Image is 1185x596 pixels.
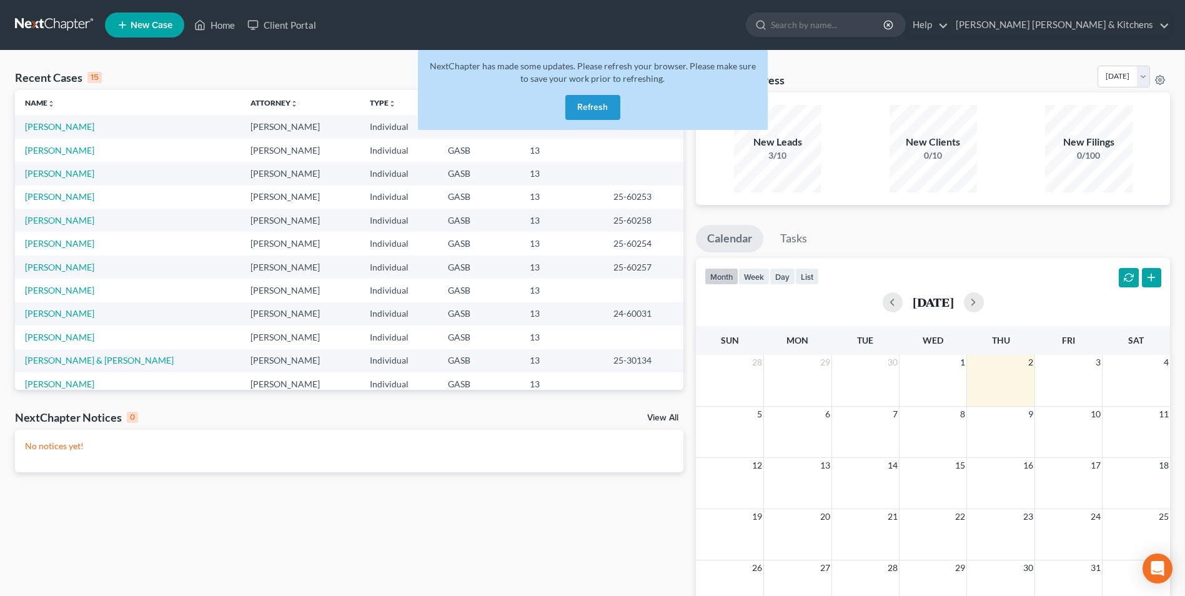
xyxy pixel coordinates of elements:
span: 8 [959,407,966,422]
td: [PERSON_NAME] [240,162,360,185]
div: 0 [127,412,138,423]
span: 25 [1158,509,1170,524]
span: 7 [891,407,899,422]
span: 4 [1163,355,1170,370]
td: GASB [438,302,520,325]
a: [PERSON_NAME] & [PERSON_NAME] [25,355,174,365]
div: New Leads [734,135,821,149]
td: Individual [360,279,439,302]
td: GASB [438,325,520,349]
td: Individual [360,186,439,209]
a: Nameunfold_more [25,98,55,107]
a: [PERSON_NAME] [25,308,94,319]
td: 13 [520,186,603,209]
span: 14 [886,458,899,473]
a: [PERSON_NAME] [25,262,94,272]
td: Individual [360,115,439,138]
td: [PERSON_NAME] [240,209,360,232]
td: GASB [438,279,520,302]
span: 22 [954,509,966,524]
span: 11 [1158,407,1170,422]
div: NextChapter Notices [15,410,138,425]
td: 13 [520,302,603,325]
td: 25-60258 [603,209,683,232]
span: 29 [954,560,966,575]
td: 25-60253 [603,186,683,209]
span: Sat [1128,335,1144,345]
td: [PERSON_NAME] [240,349,360,372]
span: 1 [959,355,966,370]
i: unfold_more [290,100,298,107]
div: Open Intercom Messenger [1143,554,1173,584]
span: 6 [824,407,831,422]
a: [PERSON_NAME] [25,168,94,179]
td: GASB [438,256,520,279]
span: 23 [1022,509,1034,524]
td: 13 [520,232,603,255]
a: [PERSON_NAME] [25,238,94,249]
a: View All [647,414,678,422]
p: No notices yet! [25,440,673,452]
td: Individual [360,256,439,279]
button: week [738,268,770,285]
a: [PERSON_NAME] [25,121,94,132]
a: Tasks [769,225,818,252]
span: 24 [1089,509,1102,524]
a: [PERSON_NAME] [25,332,94,342]
span: Thu [992,335,1010,345]
td: 13 [520,325,603,349]
input: Search by name... [771,13,885,36]
td: Individual [360,209,439,232]
td: [PERSON_NAME] [240,372,360,395]
a: [PERSON_NAME] [25,379,94,389]
span: New Case [131,21,172,30]
span: 13 [819,458,831,473]
a: [PERSON_NAME] [25,285,94,296]
button: day [770,268,795,285]
span: 28 [751,355,763,370]
td: [PERSON_NAME] [240,115,360,138]
td: Individual [360,372,439,395]
td: GASB [438,209,520,232]
a: [PERSON_NAME] [PERSON_NAME] & Kitchens [949,14,1169,36]
span: 26 [751,560,763,575]
a: [PERSON_NAME] [25,191,94,202]
td: Individual [360,325,439,349]
td: GASB [438,372,520,395]
span: 20 [819,509,831,524]
a: [PERSON_NAME] [25,145,94,156]
a: Attorneyunfold_more [250,98,298,107]
i: unfold_more [389,100,396,107]
td: Individual [360,232,439,255]
div: 15 [87,72,102,83]
button: month [705,268,738,285]
td: GASB [438,186,520,209]
td: 25-60254 [603,232,683,255]
div: 3/10 [734,149,821,162]
span: 30 [1022,560,1034,575]
span: NextChapter has made some updates. Please refresh your browser. Please make sure to save your wor... [430,61,756,84]
td: 24-60031 [603,302,683,325]
span: 29 [819,355,831,370]
a: Home [188,14,241,36]
span: 9 [1027,407,1034,422]
span: Wed [923,335,943,345]
span: 12 [751,458,763,473]
a: Client Portal [241,14,322,36]
a: Typeunfold_more [370,98,396,107]
span: Sun [721,335,739,345]
h2: [DATE] [913,296,954,309]
span: 19 [751,509,763,524]
td: 13 [520,349,603,372]
span: 27 [819,560,831,575]
td: 25-30134 [603,349,683,372]
span: 17 [1089,458,1102,473]
span: 5 [756,407,763,422]
a: [PERSON_NAME] [25,215,94,226]
td: Individual [360,302,439,325]
div: New Filings [1045,135,1133,149]
i: unfold_more [47,100,55,107]
td: [PERSON_NAME] [240,139,360,162]
td: [PERSON_NAME] [240,302,360,325]
td: 13 [520,256,603,279]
